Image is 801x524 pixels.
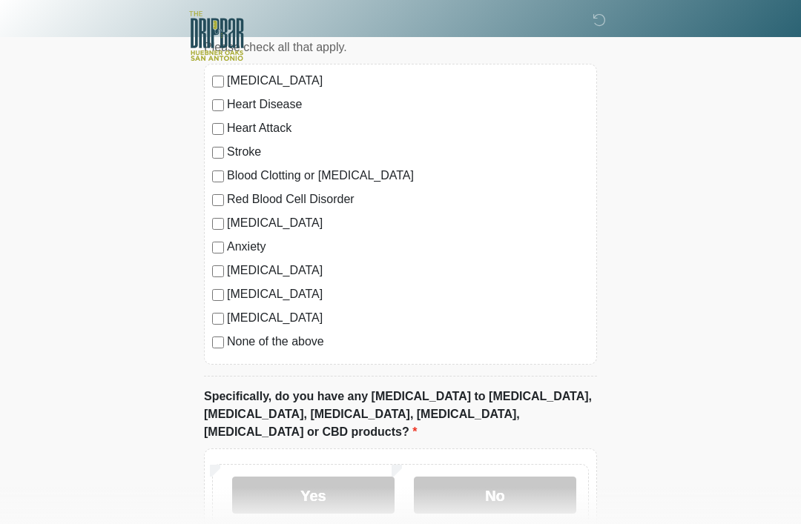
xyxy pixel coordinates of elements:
[232,477,395,514] label: Yes
[189,11,244,61] img: The DRIPBaR - The Strand at Huebner Oaks Logo
[227,119,589,137] label: Heart Attack
[212,265,224,277] input: [MEDICAL_DATA]
[212,313,224,325] input: [MEDICAL_DATA]
[212,147,224,159] input: Stroke
[212,76,224,87] input: [MEDICAL_DATA]
[227,262,589,279] label: [MEDICAL_DATA]
[227,238,589,256] label: Anxiety
[212,99,224,111] input: Heart Disease
[227,72,589,90] label: [MEDICAL_DATA]
[212,170,224,182] input: Blood Clotting or [MEDICAL_DATA]
[227,190,589,208] label: Red Blood Cell Disorder
[227,214,589,232] label: [MEDICAL_DATA]
[212,289,224,301] input: [MEDICAL_DATA]
[212,123,224,135] input: Heart Attack
[212,336,224,348] input: None of the above
[204,388,597,441] label: Specifically, do you have any [MEDICAL_DATA] to [MEDICAL_DATA], [MEDICAL_DATA], [MEDICAL_DATA], [...
[227,285,589,303] label: [MEDICAL_DATA]
[227,96,589,113] label: Heart Disease
[227,143,589,161] label: Stroke
[227,167,589,185] label: Blood Clotting or [MEDICAL_DATA]
[227,333,589,351] label: None of the above
[212,242,224,253] input: Anxiety
[212,218,224,230] input: [MEDICAL_DATA]
[414,477,576,514] label: No
[227,309,589,327] label: [MEDICAL_DATA]
[212,194,224,206] input: Red Blood Cell Disorder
